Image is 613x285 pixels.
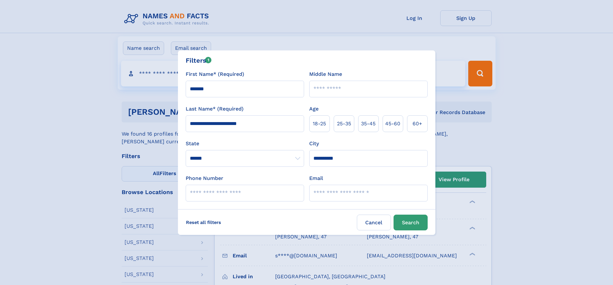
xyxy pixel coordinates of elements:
label: Email [309,174,323,182]
label: City [309,140,319,147]
label: First Name* (Required) [186,70,244,78]
label: Phone Number [186,174,223,182]
span: 60+ [413,120,422,128]
span: 18‑25 [313,120,326,128]
label: Reset all filters [182,215,225,230]
label: State [186,140,304,147]
button: Search [394,215,428,230]
label: Middle Name [309,70,342,78]
label: Cancel [357,215,391,230]
div: Filters [186,56,212,65]
span: 25‑35 [337,120,351,128]
label: Last Name* (Required) [186,105,244,113]
span: 45‑60 [385,120,400,128]
label: Age [309,105,319,113]
span: 35‑45 [361,120,376,128]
